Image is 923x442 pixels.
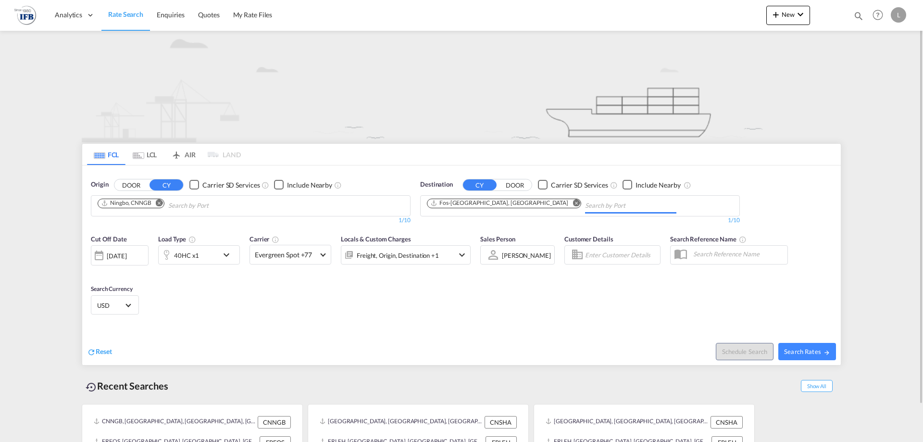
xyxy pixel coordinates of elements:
[341,245,471,265] div: Freight Origin Destination Dock Stuffingicon-chevron-down
[82,165,841,365] div: OriginDOOR CY Checkbox No InkUnchecked: Search for CY (Container Yard) services for all selected ...
[795,9,806,20] md-icon: icon-chevron-down
[202,180,260,190] div: Carrier SD Services
[778,343,836,360] button: Search Ratesicon-arrow-right
[258,416,291,429] div: CNNGB
[91,235,127,243] span: Cut Off Date
[480,235,515,243] span: Sales Person
[255,250,317,260] span: Evergreen Spot +77
[538,180,608,190] md-checkbox: Checkbox No Ink
[546,416,708,429] div: CNSHA, Shanghai, China, Greater China & Far East Asia, Asia Pacific
[357,249,439,262] div: Freight Origin Destination Dock Stuffing
[262,181,269,189] md-icon: Unchecked: Search for CY (Container Yard) services for all selected carriers.Checked : Search for...
[91,285,133,292] span: Search Currency
[498,179,532,190] button: DOOR
[711,416,743,429] div: CNSHA
[97,301,124,310] span: USD
[168,198,260,214] input: Chips input.
[107,252,126,260] div: [DATE]
[463,179,497,190] button: CY
[670,235,747,243] span: Search Reference Name
[801,380,833,392] span: Show All
[823,349,830,356] md-icon: icon-arrow-right
[430,199,568,207] div: Fos-sur-Mer, FRFOS
[91,216,411,225] div: 1/10
[853,11,864,21] md-icon: icon-magnify
[566,199,581,209] button: Remove
[716,343,773,360] button: Note: By default Schedule search will only considerorigin ports, destination ports and cut off da...
[86,381,97,393] md-icon: icon-backup-restore
[501,248,552,262] md-select: Sales Person: Louis Micoulaz
[91,265,98,278] md-datepicker: Select
[82,31,841,142] img: new-FCL.png
[91,245,149,265] div: [DATE]
[14,4,36,26] img: de31bbe0256b11eebba44b54815f083d.png
[150,199,164,209] button: Remove
[221,249,237,261] md-icon: icon-chevron-down
[341,235,411,243] span: Locals & Custom Charges
[853,11,864,25] div: icon-magnify
[94,416,255,429] div: CNNGB, Ningbo, China, Greater China & Far East Asia, Asia Pacific
[174,249,199,262] div: 40HC x1
[96,196,263,214] md-chips-wrap: Chips container. Use arrow keys to select chips.
[784,348,830,355] span: Search Rates
[272,236,279,243] md-icon: The selected Trucker/Carrierwill be displayed in the rate results If the rates are from another f...
[688,247,787,261] input: Search Reference Name
[739,236,747,243] md-icon: Your search will be saved by the below given name
[101,199,151,207] div: Ningbo, CNNGB
[188,236,196,243] md-icon: icon-information-outline
[770,11,806,18] span: New
[770,9,782,20] md-icon: icon-plus 400-fg
[636,180,681,190] div: Include Nearby
[870,7,886,23] span: Help
[430,199,570,207] div: Press delete to remove this chip.
[189,180,260,190] md-checkbox: Checkbox No Ink
[164,144,202,165] md-tab-item: AIR
[87,144,125,165] md-tab-item: FCL
[171,149,182,156] md-icon: icon-airplane
[157,11,185,19] span: Enquiries
[420,216,740,225] div: 1/10
[158,245,240,265] div: 40HC x1icon-chevron-down
[502,252,551,259] div: [PERSON_NAME]
[91,180,108,189] span: Origin
[158,235,196,243] span: Load Type
[198,11,219,19] span: Quotes
[551,180,608,190] div: Carrier SD Services
[334,181,342,189] md-icon: Unchecked: Ignores neighbouring ports when fetching rates.Checked : Includes neighbouring ports w...
[125,144,164,165] md-tab-item: LCL
[891,7,906,23] div: L
[564,235,613,243] span: Customer Details
[114,179,148,190] button: DOOR
[96,347,112,355] span: Reset
[287,180,332,190] div: Include Nearby
[485,416,517,429] div: CNSHA
[623,180,681,190] md-checkbox: Checkbox No Ink
[585,198,676,214] input: Chips input.
[456,249,468,261] md-icon: icon-chevron-down
[87,348,96,356] md-icon: icon-refresh
[101,199,153,207] div: Press delete to remove this chip.
[320,416,482,429] div: CNSHA, Shanghai, China, Greater China & Far East Asia, Asia Pacific
[249,235,279,243] span: Carrier
[610,181,618,189] md-icon: Unchecked: Search for CY (Container Yard) services for all selected carriers.Checked : Search for...
[233,11,273,19] span: My Rate Files
[87,347,112,357] div: icon-refreshReset
[87,144,241,165] md-pagination-wrapper: Use the left and right arrow keys to navigate between tabs
[55,10,82,20] span: Analytics
[150,179,183,190] button: CY
[420,180,453,189] span: Destination
[108,10,143,18] span: Rate Search
[684,181,691,189] md-icon: Unchecked: Ignores neighbouring ports when fetching rates.Checked : Includes neighbouring ports w...
[870,7,891,24] div: Help
[766,6,810,25] button: icon-plus 400-fgNewicon-chevron-down
[82,375,172,397] div: Recent Searches
[585,248,657,262] input: Enter Customer Details
[96,298,134,312] md-select: Select Currency: $ USDUnited States Dollar
[425,196,680,214] md-chips-wrap: Chips container. Use arrow keys to select chips.
[274,180,332,190] md-checkbox: Checkbox No Ink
